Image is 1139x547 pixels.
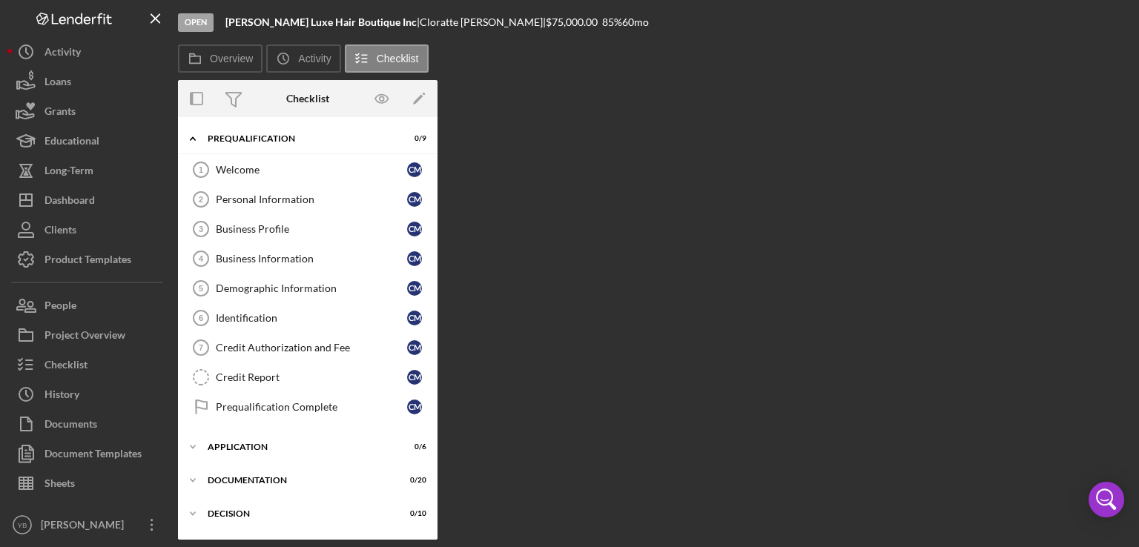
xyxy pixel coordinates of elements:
button: Loans [7,67,171,96]
tspan: 4 [199,254,204,263]
button: YB[PERSON_NAME] [7,510,171,540]
div: Educational [44,126,99,159]
div: Clients [44,215,76,248]
button: Project Overview [7,320,171,350]
div: C M [407,340,422,355]
button: Overview [178,44,263,73]
b: [PERSON_NAME] Luxe Hair Boutique Inc [225,16,417,28]
a: 3Business ProfileCM [185,214,430,244]
div: Business Information [216,253,407,265]
div: Open [178,13,214,32]
div: Application [208,442,389,451]
tspan: 3 [199,225,203,233]
button: Documents [7,409,171,439]
label: Activity [298,53,331,64]
button: Clients [7,215,171,245]
button: Long-Term [7,156,171,185]
button: People [7,291,171,320]
div: Grants [44,96,76,130]
button: Checklist [7,350,171,379]
button: Activity [266,44,340,73]
div: 0 / 6 [400,442,426,451]
div: History [44,379,79,413]
a: 1WelcomeCM [185,155,430,185]
div: Product Templates [44,245,131,278]
button: Document Templates [7,439,171,468]
button: Educational [7,126,171,156]
button: Product Templates [7,245,171,274]
button: Dashboard [7,185,171,215]
div: 0 / 20 [400,476,426,485]
tspan: 1 [199,165,203,174]
a: 7Credit Authorization and FeeCM [185,333,430,362]
div: 85 % [602,16,622,28]
div: Project Overview [44,320,125,354]
div: People [44,291,76,324]
div: Cloratte [PERSON_NAME] | [420,16,546,28]
div: C M [407,192,422,207]
div: C M [407,281,422,296]
div: Document Templates [44,439,142,472]
tspan: 2 [199,195,203,204]
div: Personal Information [216,193,407,205]
button: Grants [7,96,171,126]
div: Identification [216,312,407,324]
a: 2Personal InformationCM [185,185,430,214]
tspan: 7 [199,343,203,352]
label: Overview [210,53,253,64]
div: $75,000.00 [546,16,602,28]
div: 0 / 9 [400,134,426,143]
a: Prequalification CompleteCM [185,392,430,422]
div: Dashboard [44,185,95,219]
tspan: 5 [199,284,203,293]
div: Activity [44,37,81,70]
div: Credit Report [216,371,407,383]
div: Prequalification [208,134,389,143]
button: Checklist [345,44,429,73]
div: Documents [44,409,97,442]
label: Checklist [377,53,419,64]
div: Business Profile [216,223,407,235]
div: | [225,16,420,28]
button: Sheets [7,468,171,498]
a: 6IdentificationCM [185,303,430,333]
div: 0 / 10 [400,509,426,518]
div: 60 mo [622,16,649,28]
div: C M [407,311,422,325]
text: YB [18,521,27,529]
tspan: 6 [199,314,203,322]
div: [PERSON_NAME] [37,510,133,543]
div: Open Intercom Messenger [1089,482,1124,517]
div: Checklist [44,350,88,383]
div: Loans [44,67,71,100]
div: C M [407,162,422,177]
div: Documentation [208,476,389,485]
button: History [7,379,171,409]
button: Activity [7,37,171,67]
a: 5Demographic InformationCM [185,273,430,303]
div: C M [407,222,422,236]
div: C M [407,251,422,266]
div: C M [407,400,422,414]
div: C M [407,370,422,385]
div: Prequalification Complete [216,401,407,413]
div: Long-Term [44,156,93,189]
div: Welcome [216,164,407,176]
div: Sheets [44,468,75,502]
div: Demographic Information [216,282,407,294]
